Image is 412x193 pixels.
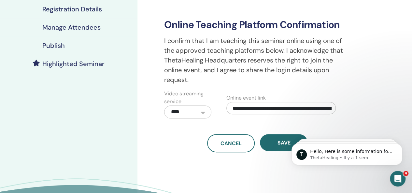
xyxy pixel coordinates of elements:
p: I confirm that I am teaching this seminar online using one of the approved teaching platforms bel... [160,36,355,85]
span: Save [277,139,290,146]
iframe: Intercom live chat [390,171,405,186]
h4: Highlighted Seminar [42,60,105,68]
a: Cancel [207,134,255,152]
span: Cancel [220,140,242,147]
button: Save [260,134,307,151]
h4: Publish [42,42,65,49]
label: Video streaming service [164,90,211,105]
span: 4 [403,171,408,176]
h4: Manage Attendees [42,23,101,31]
h4: Registration Details [42,5,102,13]
label: Online event link [226,94,266,102]
h3: Online Teaching Platform Confirmation [160,19,355,31]
iframe: Intercom notifications message [282,130,412,175]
